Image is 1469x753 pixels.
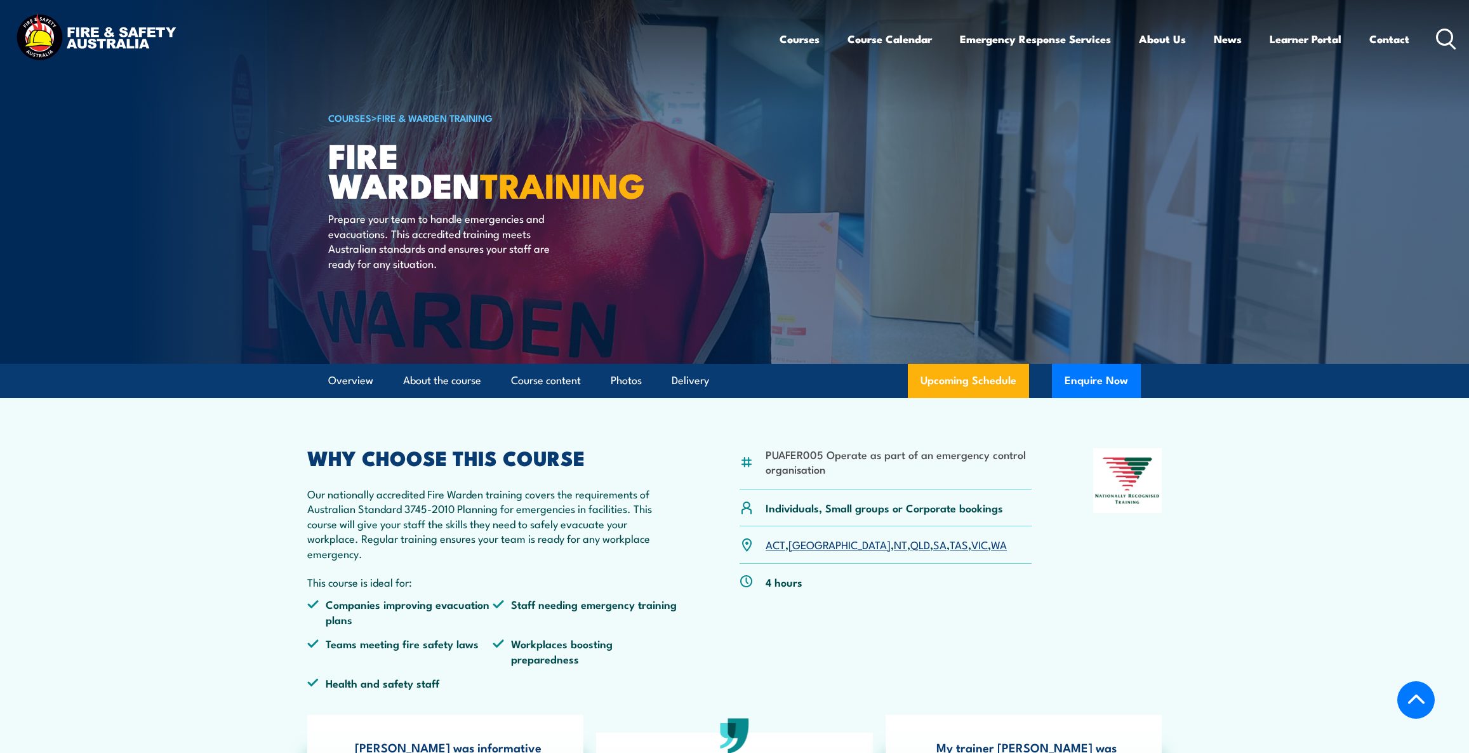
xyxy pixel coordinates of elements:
[307,448,678,466] h2: WHY CHOOSE THIS COURSE
[766,536,785,552] a: ACT
[1270,22,1341,56] a: Learner Portal
[991,536,1007,552] a: WA
[307,676,493,690] li: Health and safety staff
[1052,364,1141,398] button: Enquire Now
[377,110,493,124] a: Fire & Warden Training
[847,22,932,56] a: Course Calendar
[480,157,645,210] strong: TRAINING
[611,364,642,397] a: Photos
[511,364,581,397] a: Course content
[1139,22,1186,56] a: About Us
[403,364,481,397] a: About the course
[766,575,802,589] p: 4 hours
[493,636,678,666] li: Workplaces boosting preparedness
[1214,22,1242,56] a: News
[328,140,642,199] h1: Fire Warden
[908,364,1029,398] a: Upcoming Schedule
[766,500,1003,515] p: Individuals, Small groups or Corporate bookings
[307,486,678,561] p: Our nationally accredited Fire Warden training covers the requirements of Australian Standard 374...
[307,636,493,666] li: Teams meeting fire safety laws
[672,364,709,397] a: Delivery
[971,536,988,552] a: VIC
[766,447,1032,477] li: PUAFER005 Operate as part of an emergency control organisation
[780,22,820,56] a: Courses
[328,364,373,397] a: Overview
[328,211,560,270] p: Prepare your team to handle emergencies and evacuations. This accredited training meets Australia...
[493,597,678,627] li: Staff needing emergency training
[1093,448,1162,513] img: Nationally Recognised Training logo.
[910,536,930,552] a: QLD
[950,536,968,552] a: TAS
[894,536,907,552] a: NT
[766,537,1007,552] p: , , , , , , ,
[307,597,493,627] li: Companies improving evacuation plans
[328,110,371,124] a: COURSES
[960,22,1111,56] a: Emergency Response Services
[307,575,678,589] p: This course is ideal for:
[328,110,642,125] h6: >
[788,536,891,552] a: [GEOGRAPHIC_DATA]
[933,536,947,552] a: SA
[1369,22,1409,56] a: Contact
